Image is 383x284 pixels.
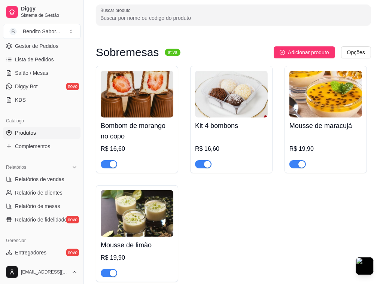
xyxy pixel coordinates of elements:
span: Complementos [15,143,50,150]
sup: ativa [165,49,180,56]
h3: Sobremesas [96,48,159,57]
button: Opções [341,46,371,58]
input: Buscar produto [100,14,367,22]
span: B [9,28,17,35]
span: Lista de Pedidos [15,56,54,63]
a: Relatório de fidelidadenovo [3,214,80,226]
a: Relatório de mesas [3,200,80,212]
a: KDS [3,94,80,106]
a: Diggy Botnovo [3,80,80,92]
span: Diggy Bot [15,83,38,90]
div: Bendito Sabor ... [23,28,60,35]
a: Relatórios de vendas [3,173,80,185]
h4: Mousse de limão [101,240,173,250]
a: Lista de Pedidos [3,54,80,65]
span: Sistema de Gestão [21,12,77,18]
div: R$ 16,60 [101,144,173,153]
img: product-image [101,190,173,237]
span: Salão / Mesas [15,69,48,77]
span: KDS [15,96,26,104]
span: Gestor de Pedidos [15,42,58,50]
img: product-image [289,71,362,117]
button: [EMAIL_ADDRESS][DOMAIN_NAME] [3,263,80,281]
h4: Bombom de morango no copo [101,120,173,141]
a: Entregadoresnovo [3,247,80,259]
span: Produtos [15,129,36,137]
div: R$ 19,90 [101,253,173,262]
span: [EMAIL_ADDRESS][DOMAIN_NAME] [21,269,69,275]
span: Relatório de clientes [15,189,63,196]
span: Relatórios de vendas [15,175,64,183]
span: Adicionar produto [288,48,329,57]
span: plus-circle [280,50,285,55]
img: product-image [101,71,173,117]
span: Relatório de mesas [15,202,60,210]
div: R$ 16,60 [195,144,268,153]
div: Gerenciar [3,235,80,247]
a: Salão / Mesas [3,67,80,79]
label: Buscar produto [100,7,133,13]
div: R$ 19,90 [289,144,362,153]
span: Entregadores [15,249,46,256]
span: Relatórios [6,164,26,170]
a: Complementos [3,140,80,152]
h4: Kit 4 bombons [195,120,268,131]
a: Produtos [3,127,80,139]
button: Select a team [3,24,80,39]
a: Gestor de Pedidos [3,40,80,52]
div: Catálogo [3,115,80,127]
span: Diggy [21,6,77,12]
button: Adicionar produto [274,46,335,58]
h4: Mousse de maracujá [289,120,362,131]
img: product-image [195,71,268,117]
span: Relatório de fidelidade [15,216,67,223]
span: Opções [347,48,365,57]
a: Relatório de clientes [3,187,80,199]
a: DiggySistema de Gestão [3,3,80,21]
